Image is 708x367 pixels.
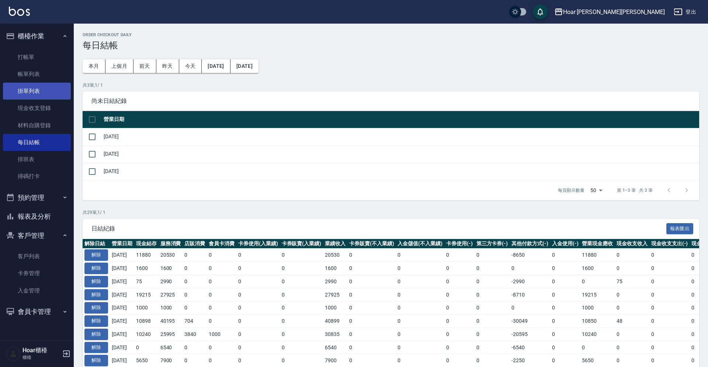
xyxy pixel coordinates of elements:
[510,341,550,354] td: -6540
[183,341,207,354] td: 0
[396,301,444,315] td: 0
[3,265,71,282] a: 卡券管理
[280,275,323,288] td: 0
[84,263,108,274] button: 解除
[510,249,550,262] td: -8650
[323,239,347,249] th: 業績收入
[91,225,666,232] span: 日結紀錄
[550,328,580,341] td: 0
[510,275,550,288] td: -2990
[3,226,71,245] button: 客戶管理
[615,239,649,249] th: 現金收支收入
[323,315,347,328] td: 40899
[563,7,665,17] div: Hoar [PERSON_NAME][PERSON_NAME]
[444,275,475,288] td: 0
[323,249,347,262] td: 20530
[3,83,71,100] a: 掛單列表
[550,249,580,262] td: 0
[671,5,699,19] button: 登出
[134,239,159,249] th: 現金結存
[347,262,396,275] td: 0
[134,262,159,275] td: 1600
[236,328,280,341] td: 0
[649,301,690,315] td: 0
[580,341,615,354] td: 0
[280,301,323,315] td: 0
[183,275,207,288] td: 0
[649,288,690,301] td: 0
[444,262,475,275] td: 0
[183,301,207,315] td: 0
[649,315,690,328] td: 0
[444,239,475,249] th: 卡券使用(-)
[83,82,699,89] p: 共 3 筆, 1 / 1
[3,134,71,151] a: 每日結帳
[580,301,615,315] td: 1000
[3,282,71,299] a: 入金管理
[110,262,134,275] td: [DATE]
[558,187,584,194] p: 每頁顯示數量
[347,301,396,315] td: 0
[475,239,510,249] th: 第三方卡券(-)
[396,262,444,275] td: 0
[236,288,280,301] td: 0
[102,145,699,163] td: [DATE]
[347,328,396,341] td: 0
[110,315,134,328] td: [DATE]
[84,315,108,327] button: 解除
[110,239,134,249] th: 營業日期
[134,301,159,315] td: 1000
[134,341,159,354] td: 0
[83,40,699,51] h3: 每日結帳
[280,249,323,262] td: 0
[207,301,236,315] td: 0
[84,276,108,287] button: 解除
[280,328,323,341] td: 0
[84,329,108,340] button: 解除
[615,275,649,288] td: 75
[183,249,207,262] td: 0
[323,288,347,301] td: 27925
[649,262,690,275] td: 0
[396,275,444,288] td: 0
[580,249,615,262] td: 11880
[102,128,699,145] td: [DATE]
[236,239,280,249] th: 卡券使用(入業績)
[3,168,71,185] a: 掃碼打卡
[102,111,699,128] th: 營業日期
[6,346,21,361] img: Person
[615,249,649,262] td: 0
[533,4,548,19] button: save
[207,288,236,301] td: 0
[102,163,699,180] td: [DATE]
[207,275,236,288] td: 0
[280,341,323,354] td: 0
[580,288,615,301] td: 19215
[134,288,159,301] td: 19215
[110,341,134,354] td: [DATE]
[475,301,510,315] td: 0
[134,328,159,341] td: 10240
[475,262,510,275] td: 0
[159,239,183,249] th: 服務消費
[396,315,444,328] td: 0
[444,288,475,301] td: 0
[323,328,347,341] td: 30835
[84,342,108,353] button: 解除
[159,301,183,315] td: 1000
[83,32,699,37] h2: Order checkout daily
[207,315,236,328] td: 0
[666,223,694,235] button: 報表匯出
[649,275,690,288] td: 0
[550,262,580,275] td: 0
[475,249,510,262] td: 0
[475,341,510,354] td: 0
[666,225,694,232] a: 報表匯出
[323,275,347,288] td: 2990
[580,239,615,249] th: 營業現金應收
[156,59,179,73] button: 昨天
[3,66,71,83] a: 帳單列表
[3,27,71,46] button: 櫃檯作業
[475,288,510,301] td: 0
[230,59,258,73] button: [DATE]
